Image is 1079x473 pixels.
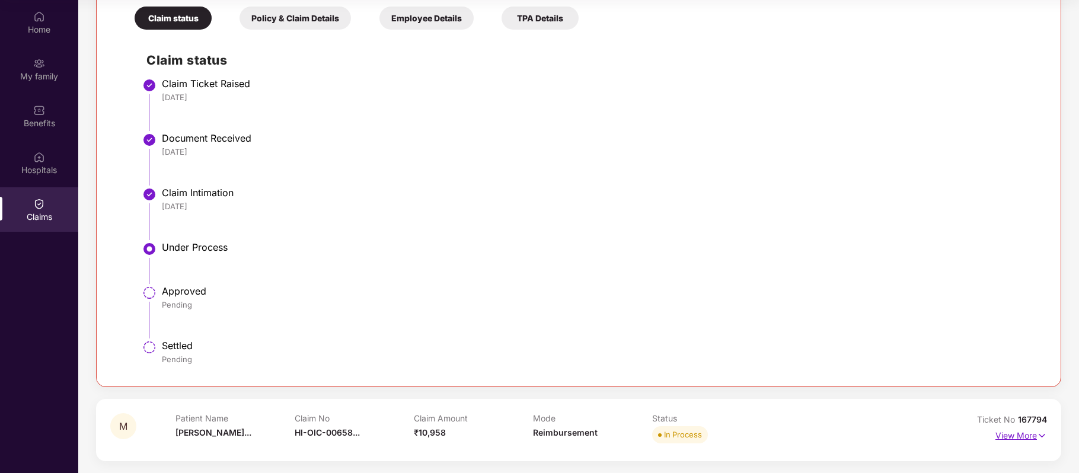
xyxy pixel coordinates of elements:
img: svg+xml;base64,PHN2ZyBpZD0iSG9tZSIgeG1sbnM9Imh0dHA6Ly93d3cudzMub3JnLzIwMDAvc3ZnIiB3aWR0aD0iMjAiIG... [33,11,45,23]
img: svg+xml;base64,PHN2ZyBpZD0iU3RlcC1QZW5kaW5nLTMyeDMyIiB4bWxucz0iaHR0cDovL3d3dy53My5vcmcvMjAwMC9zdm... [142,340,157,354]
div: Approved [162,285,1035,297]
div: Under Process [162,241,1035,253]
h2: Claim status [146,50,1035,70]
span: [PERSON_NAME]... [175,427,251,437]
img: svg+xml;base64,PHN2ZyBpZD0iU3RlcC1QZW5kaW5nLTMyeDMyIiB4bWxucz0iaHR0cDovL3d3dy53My5vcmcvMjAwMC9zdm... [142,286,157,300]
span: Reimbursement [533,427,598,437]
div: Claim status [135,7,212,30]
span: HI-OIC-00658... [295,427,360,437]
img: svg+xml;base64,PHN2ZyB3aWR0aD0iMjAiIGhlaWdodD0iMjAiIHZpZXdCb3g9IjAgMCAyMCAyMCIgZmlsbD0ibm9uZSIgeG... [33,57,45,69]
p: Patient Name [175,413,295,423]
div: Policy & Claim Details [240,7,351,30]
div: Claim Ticket Raised [162,78,1035,90]
div: Document Received [162,132,1035,144]
div: Pending [162,299,1035,310]
div: TPA Details [502,7,579,30]
p: Claim Amount [414,413,533,423]
img: svg+xml;base64,PHN2ZyBpZD0iSG9zcGl0YWxzIiB4bWxucz0iaHR0cDovL3d3dy53My5vcmcvMjAwMC9zdmciIHdpZHRoPS... [33,151,45,163]
span: ₹10,958 [414,427,446,437]
div: Pending [162,354,1035,365]
img: svg+xml;base64,PHN2ZyBpZD0iQmVuZWZpdHMiIHhtbG5zPSJodHRwOi8vd3d3LnczLm9yZy8yMDAwL3N2ZyIgd2lkdGg9Ij... [33,104,45,116]
span: M [119,421,127,432]
div: Employee Details [379,7,474,30]
p: Mode [533,413,652,423]
div: [DATE] [162,92,1035,103]
img: svg+xml;base64,PHN2ZyBpZD0iU3RlcC1BY3RpdmUtMzJ4MzIiIHhtbG5zPSJodHRwOi8vd3d3LnczLm9yZy8yMDAwL3N2Zy... [142,242,157,256]
div: [DATE] [162,201,1035,212]
img: svg+xml;base64,PHN2ZyB4bWxucz0iaHR0cDovL3d3dy53My5vcmcvMjAwMC9zdmciIHdpZHRoPSIxNyIgaGVpZ2h0PSIxNy... [1037,429,1047,442]
img: svg+xml;base64,PHN2ZyBpZD0iQ2xhaW0iIHhtbG5zPSJodHRwOi8vd3d3LnczLm9yZy8yMDAwL3N2ZyIgd2lkdGg9IjIwIi... [33,198,45,210]
span: Ticket No [977,414,1018,424]
p: Status [652,413,771,423]
div: Settled [162,340,1035,351]
div: In Process [664,429,702,440]
img: svg+xml;base64,PHN2ZyBpZD0iU3RlcC1Eb25lLTMyeDMyIiB4bWxucz0iaHR0cDovL3d3dy53My5vcmcvMjAwMC9zdmciIH... [142,78,157,92]
p: Claim No [295,413,414,423]
p: View More [995,426,1047,442]
div: [DATE] [162,146,1035,157]
img: svg+xml;base64,PHN2ZyBpZD0iU3RlcC1Eb25lLTMyeDMyIiB4bWxucz0iaHR0cDovL3d3dy53My5vcmcvMjAwMC9zdmciIH... [142,187,157,202]
span: 167794 [1018,414,1047,424]
img: svg+xml;base64,PHN2ZyBpZD0iU3RlcC1Eb25lLTMyeDMyIiB4bWxucz0iaHR0cDovL3d3dy53My5vcmcvMjAwMC9zdmciIH... [142,133,157,147]
div: Claim Intimation [162,187,1035,199]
